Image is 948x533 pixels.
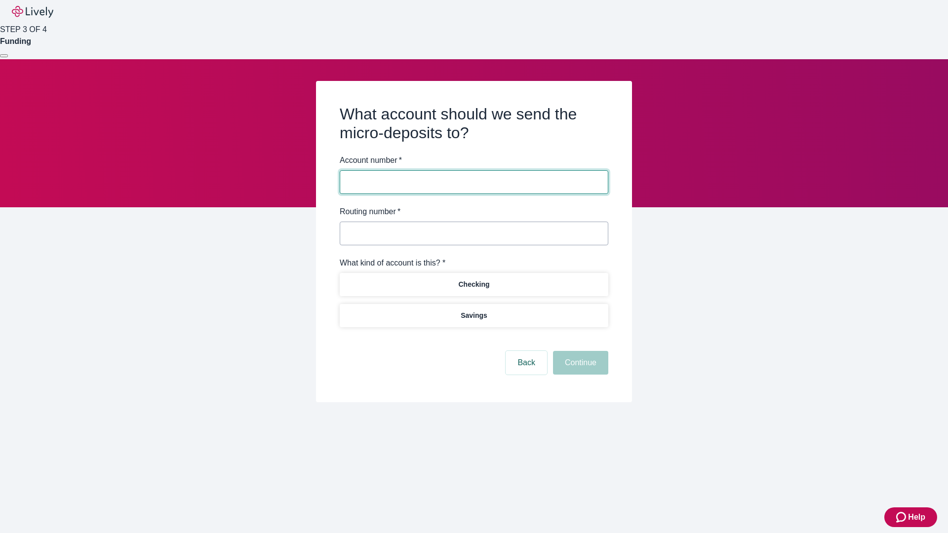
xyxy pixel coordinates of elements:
[884,507,937,527] button: Zendesk support iconHelp
[506,351,547,375] button: Back
[461,310,487,321] p: Savings
[12,6,53,18] img: Lively
[340,304,608,327] button: Savings
[340,206,400,218] label: Routing number
[340,257,445,269] label: What kind of account is this? *
[340,105,608,143] h2: What account should we send the micro-deposits to?
[458,279,489,290] p: Checking
[340,154,402,166] label: Account number
[908,511,925,523] span: Help
[896,511,908,523] svg: Zendesk support icon
[340,273,608,296] button: Checking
